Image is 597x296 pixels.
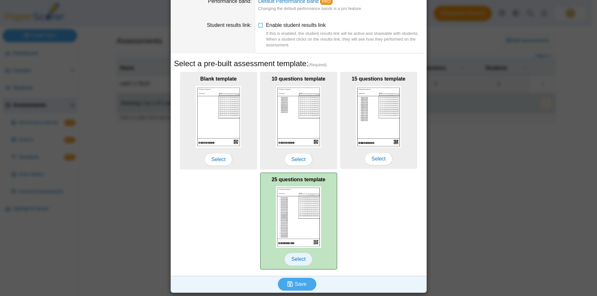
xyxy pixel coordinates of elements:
span: Select [285,253,312,266]
b: 25 questions template [271,177,325,182]
img: scan_sheet_blank.png [196,86,241,148]
div: If this is enabled, the student results link will be active and shareable with students. When a s... [266,31,423,48]
img: scan_sheet_25_questions.png [276,186,321,248]
span: Enable student results link [266,22,423,48]
span: Select [205,153,232,166]
img: scan_sheet_10_questions.png [276,86,321,148]
button: Save [278,278,316,291]
b: Blank template [200,76,237,82]
span: Select [285,153,312,166]
img: scan_sheet_15_questions.png [356,86,401,147]
h5: Select a pre-built assessment template: [174,58,423,69]
label: Student results link [207,22,252,28]
small: Changing the default performance bands is a pro feature. [258,6,362,11]
b: 15 questions template [351,76,405,82]
span: (Required) [309,62,327,68]
span: Save [295,281,306,287]
span: Select [365,152,392,165]
b: 10 questions template [271,76,325,82]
